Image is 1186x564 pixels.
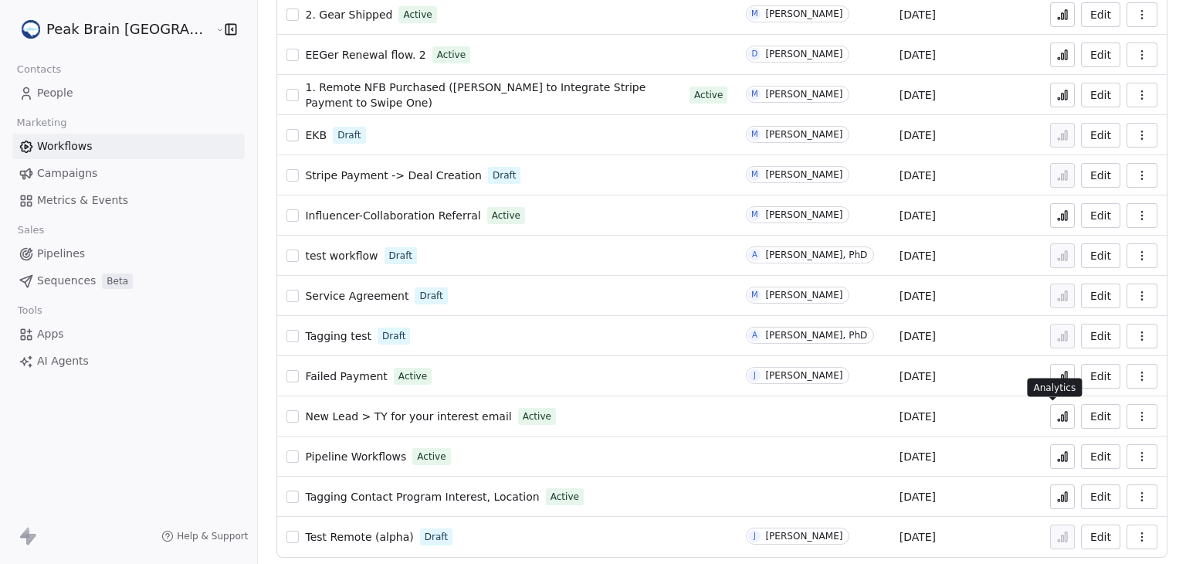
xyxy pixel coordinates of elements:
[37,85,73,101] span: People
[305,328,371,344] a: Tagging test
[305,80,683,110] a: 1. Remote NFB Purchased ([PERSON_NAME] to Integrate Stripe Payment to Swipe One)
[305,290,408,302] span: Service Agreement
[22,20,40,39] img: Peak%20Brain%20Logo.png
[305,529,413,545] a: Test Remote (alpha)
[305,169,482,182] span: Stripe Payment -> Deal Creation
[37,138,93,155] span: Workflows
[417,450,446,464] span: Active
[752,329,757,341] div: A
[694,88,723,102] span: Active
[752,48,758,60] div: D
[900,87,936,103] span: [DATE]
[1081,444,1120,469] button: Edit
[12,80,245,106] a: People
[551,490,579,504] span: Active
[305,410,511,423] span: New Lead > TY for your interest email
[305,49,425,61] span: EEGer Renewal flow. 2
[751,289,758,301] div: M
[11,219,51,242] span: Sales
[1081,203,1120,228] button: Edit
[37,165,97,182] span: Campaigns
[900,409,936,424] span: [DATE]
[305,127,327,143] a: EKB
[102,274,133,289] span: Beta
[754,369,756,382] div: J
[765,330,867,341] div: [PERSON_NAME], PhD
[765,531,842,542] div: [PERSON_NAME]
[419,289,442,303] span: Draft
[305,288,408,304] a: Service Agreement
[305,491,539,503] span: Tagging Contact Program Interest, Location
[765,209,842,220] div: [PERSON_NAME]
[900,208,936,223] span: [DATE]
[382,329,405,343] span: Draft
[305,489,539,505] a: Tagging Contact Program Interest, Location
[11,299,49,322] span: Tools
[900,168,936,183] span: [DATE]
[765,49,842,59] div: [PERSON_NAME]
[305,7,392,22] a: 2. Gear Shipped
[751,128,758,141] div: M
[305,248,378,263] a: test workflow
[305,129,327,141] span: EKB
[12,348,245,374] a: AI Agents
[900,47,936,63] span: [DATE]
[305,208,480,223] a: Influencer-Collaboration Referral
[1081,284,1120,308] button: Edit
[1081,2,1120,27] button: Edit
[900,369,936,384] span: [DATE]
[37,326,64,342] span: Apps
[900,248,936,263] span: [DATE]
[1081,42,1120,67] button: Edit
[1033,382,1076,394] p: Analytics
[12,161,245,186] a: Campaigns
[1081,484,1120,509] button: Edit
[12,134,245,159] a: Workflows
[305,47,425,63] a: EEGer Renewal flow. 2
[305,209,480,222] span: Influencer-Collaboration Referral
[389,249,412,263] span: Draft
[305,8,392,21] span: 2. Gear Shipped
[305,409,511,424] a: New Lead > TY for your interest email
[12,268,245,294] a: SequencesBeta
[492,209,520,223] span: Active
[523,409,551,423] span: Active
[765,129,842,140] div: [PERSON_NAME]
[900,489,936,505] span: [DATE]
[37,246,85,262] span: Pipelines
[1081,324,1120,348] a: Edit
[46,19,212,39] span: Peak Brain [GEOGRAPHIC_DATA]
[177,530,248,542] span: Help & Support
[337,128,361,142] span: Draft
[305,370,387,382] span: Failed Payment
[765,250,867,260] div: [PERSON_NAME], PhD
[1081,163,1120,188] button: Edit
[10,58,68,81] span: Contacts
[437,48,466,62] span: Active
[752,249,757,261] div: A
[305,81,646,109] span: 1. Remote NFB Purchased ([PERSON_NAME] to Integrate Stripe Payment to Swipe One)
[37,353,89,369] span: AI Agents
[1081,123,1120,148] button: Edit
[1081,243,1120,268] button: Edit
[37,273,96,289] span: Sequences
[751,8,758,20] div: M
[751,209,758,221] div: M
[1081,404,1120,429] a: Edit
[1081,525,1120,549] button: Edit
[765,169,842,180] div: [PERSON_NAME]
[754,530,756,542] div: J
[403,8,432,22] span: Active
[765,370,842,381] div: [PERSON_NAME]
[305,450,406,463] span: Pipeline Workflows
[398,369,427,383] span: Active
[305,330,371,342] span: Tagging test
[765,8,842,19] div: [PERSON_NAME]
